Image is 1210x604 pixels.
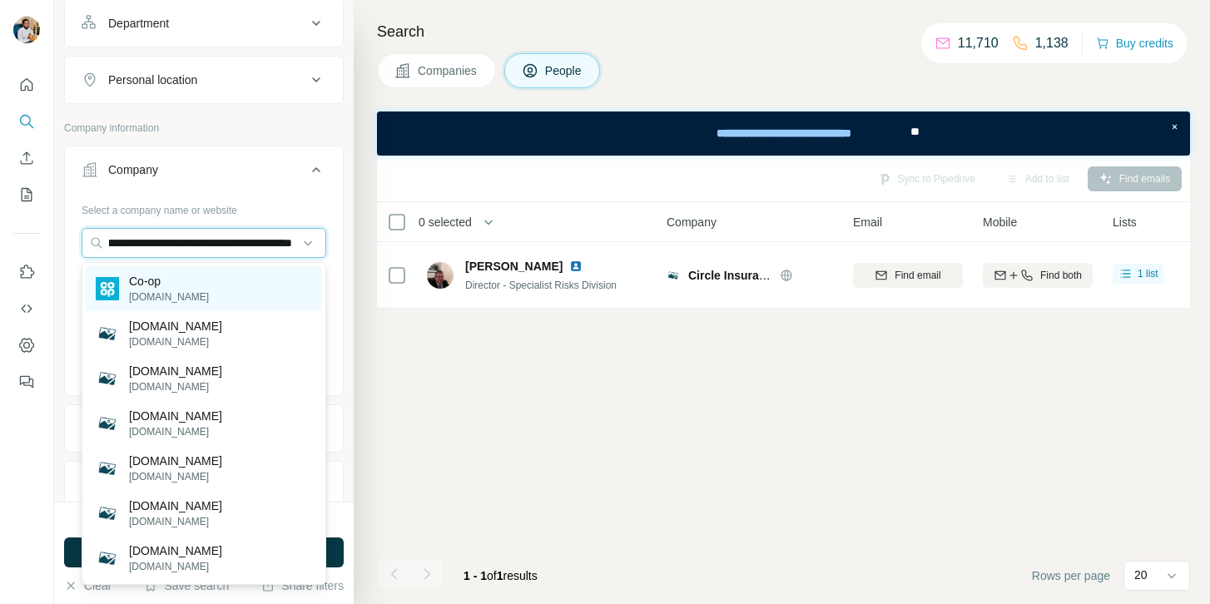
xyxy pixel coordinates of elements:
[983,263,1093,288] button: Find both
[13,17,40,43] img: Avatar
[497,569,503,582] span: 1
[13,70,40,100] button: Quick start
[65,408,343,448] button: Industry
[96,367,119,390] img: countycoop.co.uk
[261,577,344,594] button: Share filters
[1113,214,1137,230] span: Lists
[419,214,472,230] span: 0 selected
[129,290,209,304] p: [DOMAIN_NAME]
[129,559,222,574] p: [DOMAIN_NAME]
[129,363,222,379] p: [DOMAIN_NAME]
[1134,567,1148,583] p: 20
[65,3,343,43] button: Department
[96,277,119,300] img: Co-op
[464,569,538,582] span: results
[108,72,197,88] div: Personal location
[688,269,830,282] span: Circle Insurance Services
[1040,268,1082,283] span: Find both
[667,269,680,282] img: Logo of Circle Insurance Services
[13,180,40,210] button: My lists
[958,33,999,53] p: 11,710
[65,150,343,196] button: Company
[65,465,343,505] button: HQ location
[545,62,583,79] span: People
[853,263,963,288] button: Find email
[129,542,222,559] p: [DOMAIN_NAME]
[487,569,497,582] span: of
[129,408,222,424] p: [DOMAIN_NAME]
[465,258,563,275] span: [PERSON_NAME]
[82,196,326,218] div: Select a company name or website
[569,260,583,273] img: LinkedIn logo
[418,62,479,79] span: Companies
[1032,567,1110,584] span: Rows per page
[983,214,1017,230] span: Mobile
[465,280,617,291] span: Director - Specialist Risks Division
[129,273,209,290] p: Co-op
[96,457,119,480] img: brightscoop.co.uk
[377,20,1190,43] h4: Search
[129,514,222,529] p: [DOMAIN_NAME]
[108,161,158,178] div: Company
[129,424,222,439] p: [DOMAIN_NAME]
[129,453,222,469] p: [DOMAIN_NAME]
[129,318,222,334] p: [DOMAIN_NAME]
[667,214,717,230] span: Company
[13,367,40,397] button: Feedback
[427,262,454,289] img: Avatar
[13,106,40,136] button: Search
[129,498,222,514] p: [DOMAIN_NAME]
[64,577,112,594] button: Clear
[1035,33,1069,53] p: 1,138
[853,214,882,230] span: Email
[377,111,1190,156] iframe: Banner
[96,412,119,435] img: stmarkscoop.co.uk
[129,379,222,394] p: [DOMAIN_NAME]
[144,577,229,594] button: Save search
[13,143,40,173] button: Enrich CSV
[108,15,169,32] div: Department
[464,569,487,582] span: 1 - 1
[13,294,40,324] button: Use Surfe API
[1138,266,1158,281] span: 1 list
[96,322,119,345] img: younglambethcoop.co.uk
[129,469,222,484] p: [DOMAIN_NAME]
[96,502,119,525] img: themaltscoop.co.uk
[13,330,40,360] button: Dashboard
[64,121,344,136] p: Company information
[64,537,344,567] button: Run search
[895,268,940,283] span: Find email
[65,60,343,100] button: Personal location
[129,334,222,349] p: [DOMAIN_NAME]
[96,547,119,570] img: cotswoldvintagescoop.co.uk
[1096,32,1173,55] button: Buy credits
[13,257,40,287] button: Use Surfe on LinkedIn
